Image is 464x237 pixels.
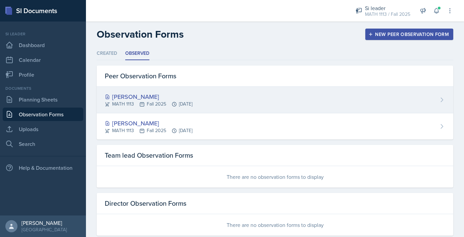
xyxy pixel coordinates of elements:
div: [PERSON_NAME] [105,119,192,128]
div: Team lead Observation Forms [97,145,453,166]
div: Si leader [3,31,83,37]
div: [PERSON_NAME] [21,220,67,226]
a: Planning Sheets [3,93,83,106]
div: There are no observation forms to display [97,214,453,236]
div: [PERSON_NAME] [105,92,192,101]
div: Help & Documentation [3,161,83,174]
div: [GEOGRAPHIC_DATA] [21,226,67,233]
a: Observation Forms [3,108,83,121]
div: New Peer Observation Form [370,32,449,37]
div: MATH 1113 / Fall 2025 [365,11,410,18]
button: New Peer Observation Form [365,29,453,40]
div: Peer Observation Forms [97,66,453,87]
h2: Observation Forms [97,28,184,40]
a: Calendar [3,53,83,67]
li: Observed [125,47,149,60]
div: Si leader [365,4,410,12]
a: Dashboard [3,38,83,52]
div: There are no observation forms to display [97,166,453,188]
a: [PERSON_NAME] MATH 1113Fall 2025[DATE] [97,113,453,140]
a: Uploads [3,122,83,136]
a: [PERSON_NAME] MATH 1113Fall 2025[DATE] [97,87,453,113]
div: MATH 1113 Fall 2025 [DATE] [105,101,192,108]
li: Created [97,47,117,60]
div: Documents [3,85,83,91]
a: Search [3,137,83,151]
div: Director Observation Forms [97,193,453,214]
a: Profile [3,68,83,81]
div: MATH 1113 Fall 2025 [DATE] [105,127,192,134]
